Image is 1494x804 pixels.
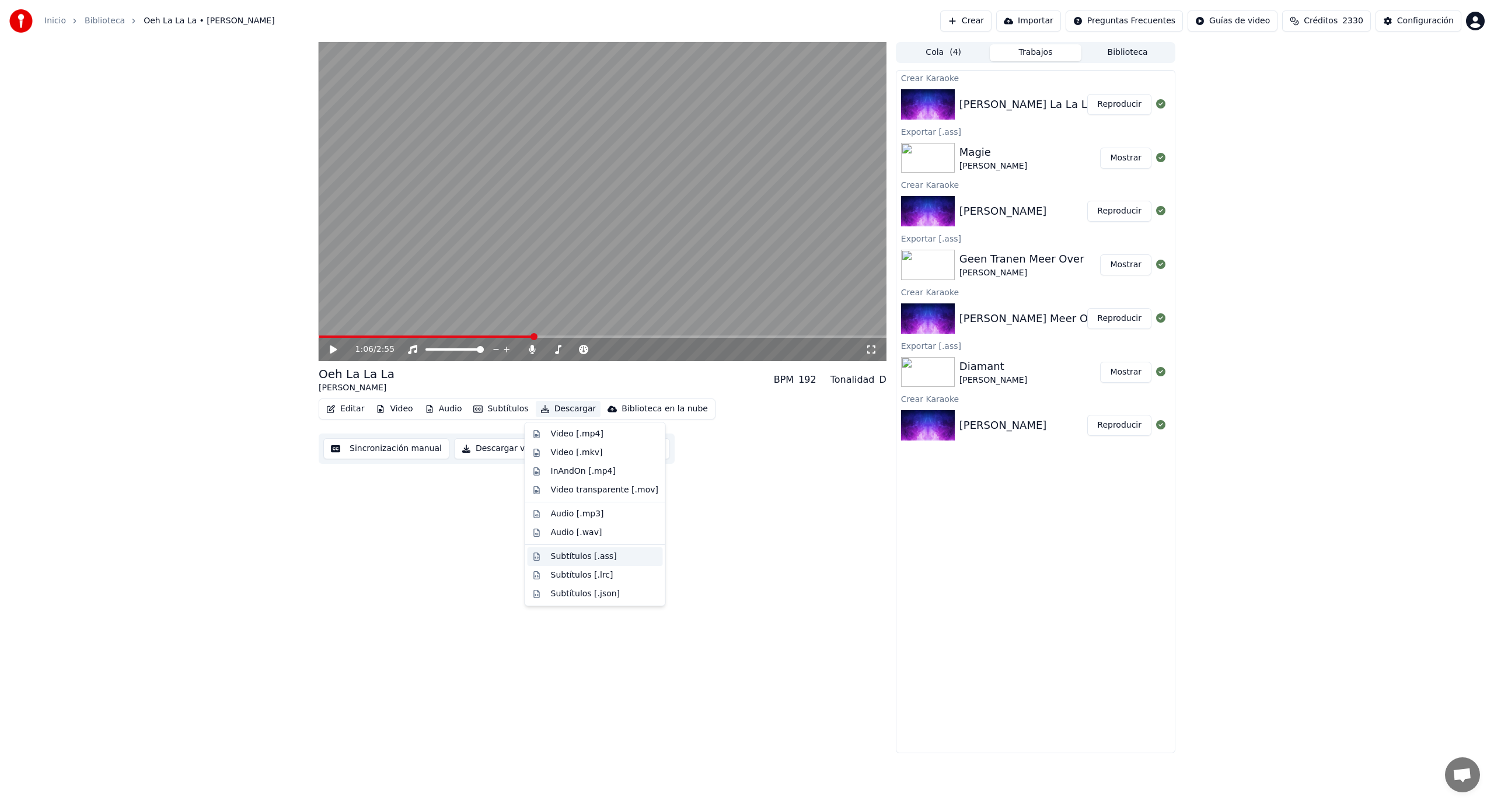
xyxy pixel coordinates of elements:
span: ( 4 ) [950,47,961,58]
a: Inicio [44,15,66,27]
div: [PERSON_NAME] [959,160,1027,172]
div: Video [.mp4] [551,428,603,440]
button: Configuración [1376,11,1461,32]
span: Créditos [1304,15,1338,27]
div: Video [.mkv] [551,447,603,459]
div: Geen Tranen Meer Over [959,251,1084,267]
div: [PERSON_NAME] La La La [959,96,1094,113]
button: Mostrar [1100,362,1151,383]
button: Video [371,401,417,417]
div: Exportar [.ass] [896,231,1175,245]
div: [PERSON_NAME] [959,267,1084,279]
button: Crear [940,11,992,32]
div: [PERSON_NAME] [319,382,395,394]
div: Crear Karaoke [896,71,1175,85]
button: Biblioteca [1081,44,1174,61]
div: Magie [959,144,1027,160]
button: Reproducir [1087,308,1151,329]
div: Subtítulos [.lrc] [551,569,613,581]
button: Subtítulos [469,401,533,417]
div: Tonalidad [830,373,875,387]
button: Mostrar [1100,254,1151,275]
div: InAndOn [.mp4] [551,466,616,477]
button: Cola [898,44,990,61]
div: / [355,344,383,355]
div: D [879,373,886,387]
div: Exportar [.ass] [896,124,1175,138]
button: Importar [996,11,1061,32]
button: Reproducir [1087,415,1151,436]
button: Reproducir [1087,94,1151,115]
img: youka [9,9,33,33]
div: Crear Karaoke [896,177,1175,191]
button: Créditos2330 [1282,11,1371,32]
div: Diamant [959,358,1027,375]
button: Mostrar [1100,148,1151,169]
div: Crear Karaoke [896,285,1175,299]
div: Audio [.mp3] [551,508,604,520]
button: Descargar [536,401,601,417]
div: Crear Karaoke [896,391,1175,406]
div: [PERSON_NAME] [959,375,1027,386]
span: Oeh La La La • [PERSON_NAME] [144,15,274,27]
div: Subtítulos [.ass] [551,551,617,562]
span: 2330 [1342,15,1363,27]
button: Trabajos [990,44,1082,61]
div: Configuración [1397,15,1454,27]
button: Descargar video [454,438,550,459]
nav: breadcrumb [44,15,275,27]
a: Biblioteca [85,15,125,27]
div: Audio [.wav] [551,527,602,539]
button: Sincronización manual [323,438,449,459]
button: Guías de video [1188,11,1277,32]
div: Exportar [.ass] [896,338,1175,352]
div: [PERSON_NAME] [959,417,1047,434]
span: 1:06 [355,344,373,355]
div: Subtítulos [.json] [551,588,620,600]
div: BPM [774,373,794,387]
div: Video transparente [.mov] [551,484,658,496]
div: [PERSON_NAME] Meer Over [959,310,1105,327]
div: Oeh La La La [319,366,395,382]
button: Audio [420,401,467,417]
button: Reproducir [1087,201,1151,222]
span: 2:55 [376,344,395,355]
button: Preguntas Frecuentes [1066,11,1183,32]
div: 192 [798,373,816,387]
div: Biblioteca en la nube [622,403,708,415]
button: Editar [322,401,369,417]
div: [PERSON_NAME] [959,203,1047,219]
div: Chat abierto [1445,757,1480,792]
